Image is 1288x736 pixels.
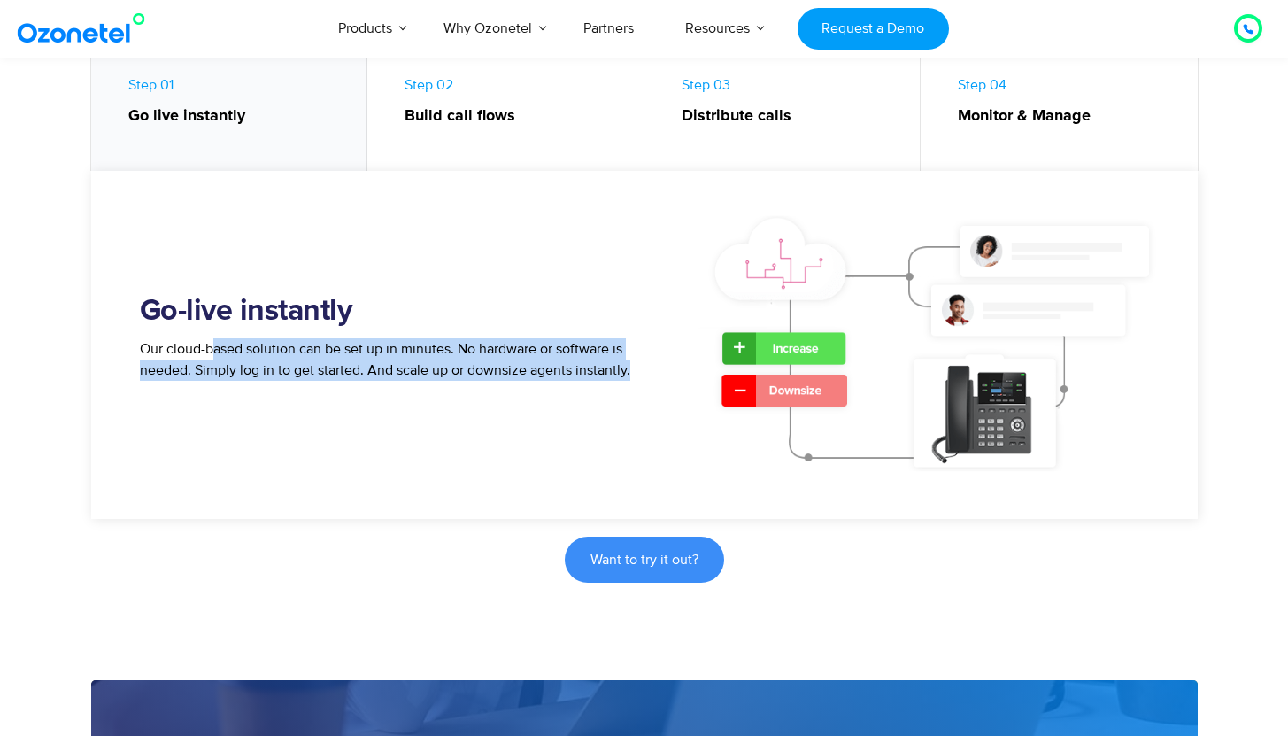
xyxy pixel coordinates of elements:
[565,537,724,583] a: Want to try it out?
[682,105,903,128] strong: Distribute calls
[958,76,1180,128] span: Step 04
[128,76,350,128] span: Step 01
[590,553,698,567] span: Want to try it out?
[682,76,903,128] span: Step 03
[405,76,626,128] span: Step 02
[128,105,350,128] strong: Go live instantly
[644,32,922,180] a: Step 03Distribute calls
[405,105,626,128] strong: Build call flows
[140,294,645,329] h2: Go-live instantly
[140,340,630,379] span: Our cloud-based solution can be set up in minutes. No hardware or software is needed. Simply log ...
[367,32,644,180] a: Step 02Build call flows
[798,8,949,50] a: Request a Demo
[91,32,368,180] a: Step 01Go live instantly
[921,32,1198,180] a: Step 04Monitor & Manage
[958,105,1180,128] strong: Monitor & Manage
